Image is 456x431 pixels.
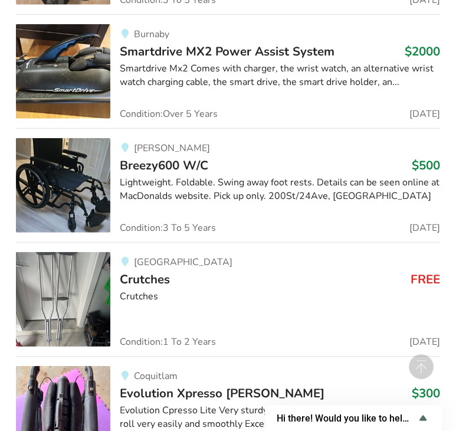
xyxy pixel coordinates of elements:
[134,256,232,269] span: [GEOGRAPHIC_DATA]
[277,413,416,424] span: Hi there! Would you like to help us improve AssistList?
[120,290,440,303] div: Crutches
[411,272,440,287] h3: FREE
[277,411,430,425] button: Show survey - Hi there! Would you like to help us improve AssistList?
[405,44,440,59] h3: $2000
[120,109,218,119] span: Condition: Over 5 Years
[16,138,110,233] img: mobility-breezy600 w/c
[120,157,208,174] span: Breezy600 W/C
[120,337,216,347] span: Condition: 1 To 2 Years
[16,24,110,119] img: mobility-smartdrive mx2 power assist system
[120,271,170,288] span: Crutches
[412,386,440,401] h3: $300
[409,337,440,347] span: [DATE]
[16,128,440,242] a: mobility-breezy600 w/c[PERSON_NAME]Breezy600 W/C$500Lightweight. Foldable. Swing away foot rests....
[134,370,178,383] span: Coquitlam
[16,252,110,347] img: mobility-crutches
[409,109,440,119] span: [DATE]
[409,223,440,233] span: [DATE]
[120,223,216,233] span: Condition: 3 To 5 Years
[134,28,169,41] span: Burnaby
[16,14,440,128] a: mobility-smartdrive mx2 power assist systemBurnabySmartdrive MX2 Power Assist System$2000Smartdri...
[120,43,334,60] span: Smartdrive MX2 Power Assist System
[134,142,210,155] span: [PERSON_NAME]
[16,242,440,356] a: mobility-crutches [GEOGRAPHIC_DATA]CrutchesFREECrutchesCondition:1 To 2 Years[DATE]
[412,158,440,173] h3: $500
[120,62,440,89] div: Smartdrive Mx2 Comes with charger, the wrist watch, an alternative wrist watch charging cable, th...
[120,176,440,203] div: Lightweight. Foldable. Swing away foot rests. Details can be seen online at MacDonalds website. P...
[120,385,324,401] span: Evolution Xpresso [PERSON_NAME]
[120,404,440,431] div: Evolution Cpresso Lite Very sturdy Back support Extra soft cushion Wheels roll very easily and sm...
